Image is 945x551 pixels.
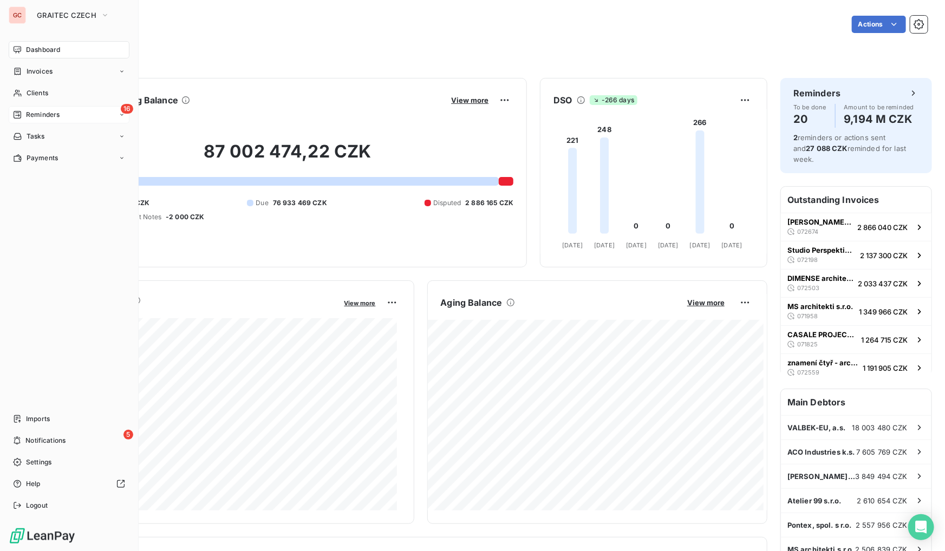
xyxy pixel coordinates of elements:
span: 1 349 966 CZK [859,307,908,316]
button: znamení čtyř - architekti s.r.o.0725591 191 905 CZK [781,353,931,382]
h6: Outstanding Invoices [781,187,931,213]
span: [PERSON_NAME], s.r.o. [787,472,855,481]
span: Logout [26,501,48,510]
span: 2 866 040 CZK [857,223,908,232]
span: reminders or actions sent and reminded for last week. [793,133,907,163]
span: Invoices [27,67,53,76]
img: Logo LeanPay [9,527,76,545]
span: Amount to be reminded [844,104,914,110]
span: Studio Perspektiv s.r.o. [787,246,856,254]
h6: Aging Balance [441,296,503,309]
span: 16 [121,104,133,114]
span: Dashboard [26,45,60,55]
span: View more [451,96,488,104]
button: Studio Perspektiv s.r.o.0721982 137 300 CZK [781,241,931,269]
h4: 9,194 M CZK [844,110,914,128]
span: 071825 [797,341,818,347]
span: 2 557 956 CZK [856,521,908,529]
div: Open Intercom Messenger [908,514,934,540]
span: -266 days [590,95,637,105]
h6: Reminders [793,87,840,100]
span: Disputed [433,198,461,208]
span: Clients [27,88,48,98]
tspan: [DATE] [722,241,742,249]
span: Atelier 99 s.r.o. [787,496,842,505]
span: GRAITEC CZECH [37,11,96,19]
span: 072559 [797,369,819,376]
tspan: [DATE] [658,241,679,249]
h6: Main Debtors [781,389,931,415]
span: Notifications [25,436,66,445]
span: Settings [26,457,51,467]
span: 2 610 654 CZK [857,496,908,505]
span: Reminders [26,110,60,120]
a: Help [9,475,129,493]
h4: 20 [793,110,826,128]
span: 2 886 165 CZK [465,198,513,208]
span: DIMENSE architects v.o.s. [787,274,853,283]
span: VALBEK-EU, a.s. [787,423,845,432]
span: znamení čtyř - architekti s.r.o. [787,358,858,367]
span: 1 264 715 CZK [861,336,908,344]
button: MS architekti s.r.o.0719581 349 966 CZK [781,297,931,325]
button: [PERSON_NAME], s.r.o.0726742 866 040 CZK [781,213,931,241]
span: -2 000 CZK [166,212,205,222]
div: GC [9,6,26,24]
span: 071958 [797,313,818,319]
span: Tasks [27,132,45,141]
tspan: [DATE] [626,241,647,249]
span: 7 605 769 CZK [856,448,908,456]
span: 18 003 480 CZK [852,423,908,432]
button: DIMENSE architects v.o.s.0725032 033 437 CZK [781,269,931,297]
span: MS architekti s.r.o. [787,302,853,311]
span: Payments [27,153,58,163]
span: 27 088 CZK [806,144,848,153]
span: Monthly Revenue [61,307,337,318]
span: 2 [793,133,798,142]
span: 072674 [797,228,818,235]
span: 2 137 300 CZK [860,251,908,260]
button: CASALE PROJECT a.s.0718251 264 715 CZK [781,325,931,353]
span: 1 191 905 CZK [863,364,908,372]
span: 76 933 469 CZK [273,198,327,208]
span: View more [344,299,376,307]
span: 072503 [797,285,819,291]
button: View more [341,298,379,307]
span: Help [26,479,41,489]
span: View more [687,298,725,307]
span: 3 849 494 CZK [855,472,908,481]
span: [PERSON_NAME], s.r.o. [787,218,853,226]
tspan: [DATE] [563,241,583,249]
h6: DSO [553,94,572,107]
span: 2 033 437 CZK [858,279,908,288]
button: View more [684,298,728,307]
button: View more [448,95,492,105]
button: Actions [852,16,906,33]
tspan: [DATE] [595,241,615,249]
span: 5 [123,430,133,440]
span: To be done [793,104,826,110]
h2: 87 002 474,22 CZK [61,141,513,173]
span: Imports [26,414,50,424]
span: ACO Industries k.s. [787,448,855,456]
tspan: [DATE] [690,241,711,249]
span: 072198 [797,257,818,263]
span: CASALE PROJECT a.s. [787,330,857,339]
span: Pontex, spol. s r.o. [787,521,852,529]
span: Due [256,198,268,208]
